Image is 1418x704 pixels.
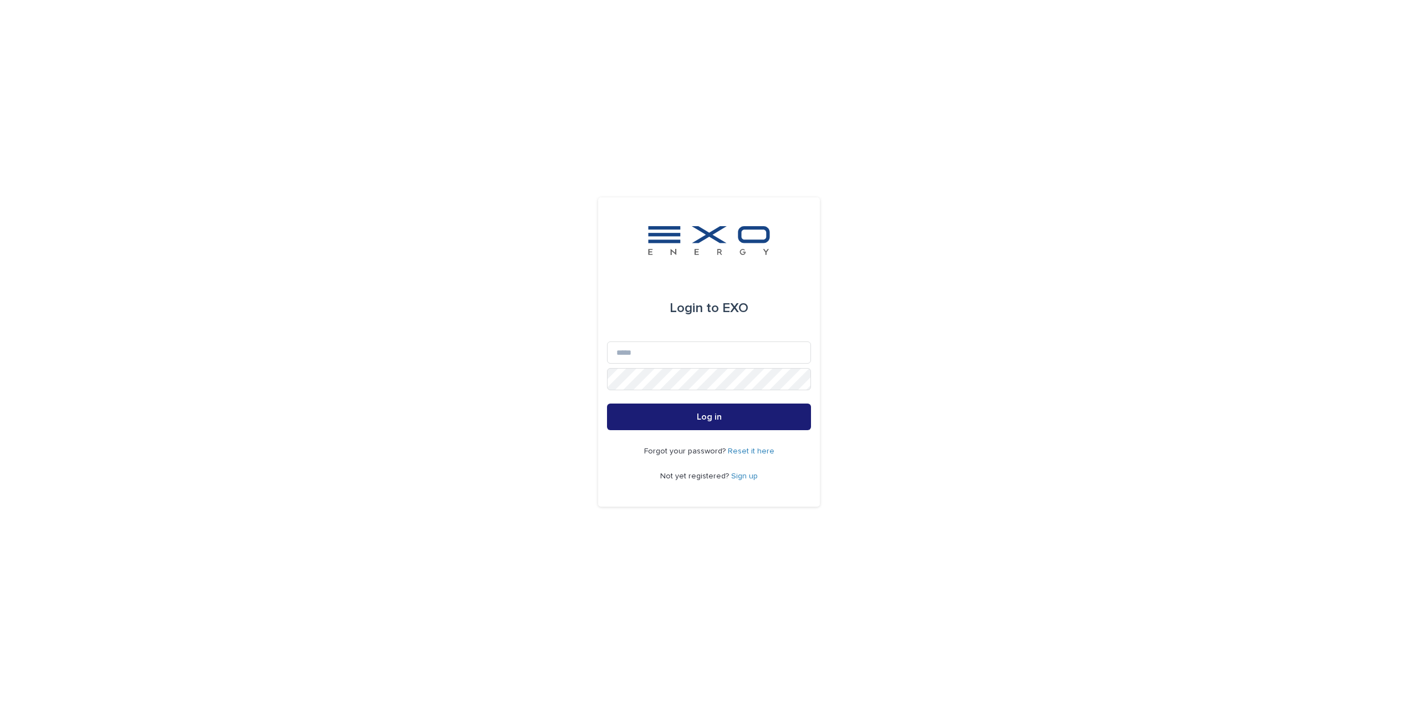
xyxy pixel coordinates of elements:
[670,302,719,315] span: Login to
[607,404,811,430] button: Log in
[731,472,758,480] a: Sign up
[644,447,728,455] span: Forgot your password?
[697,412,722,421] span: Log in
[646,224,772,257] img: FKS5r6ZBThi8E5hshIGi
[660,472,731,480] span: Not yet registered?
[670,293,748,324] div: EXO
[728,447,774,455] a: Reset it here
